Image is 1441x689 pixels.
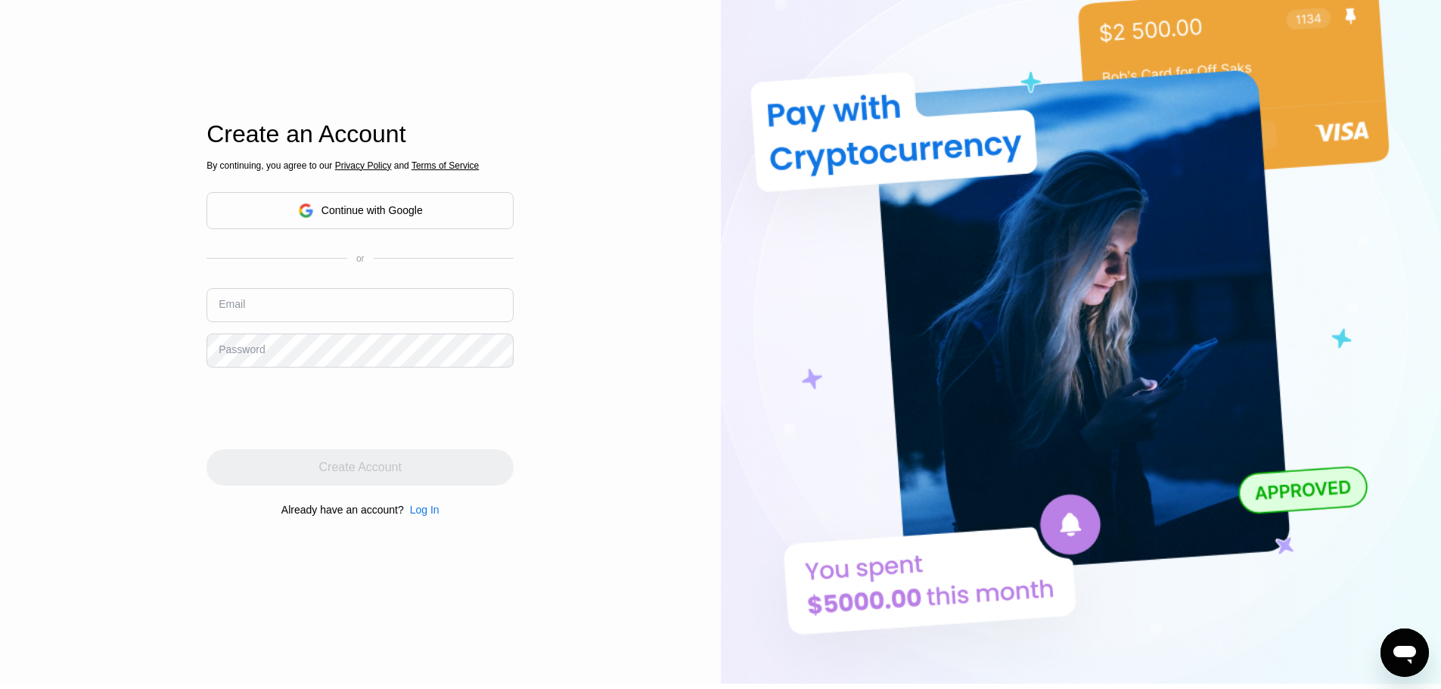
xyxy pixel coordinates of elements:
[335,160,392,171] span: Privacy Policy
[207,120,514,148] div: Create an Account
[207,379,436,438] iframe: reCAPTCHA
[411,160,479,171] span: Terms of Service
[219,298,245,310] div: Email
[219,343,265,355] div: Password
[281,504,404,516] div: Already have an account?
[1380,628,1429,677] iframe: Кнопка запуска окна обмена сообщениями
[207,160,514,171] div: By continuing, you agree to our
[391,160,411,171] span: and
[321,204,423,216] div: Continue with Google
[356,253,365,264] div: or
[207,192,514,229] div: Continue with Google
[404,504,439,516] div: Log In
[410,504,439,516] div: Log In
